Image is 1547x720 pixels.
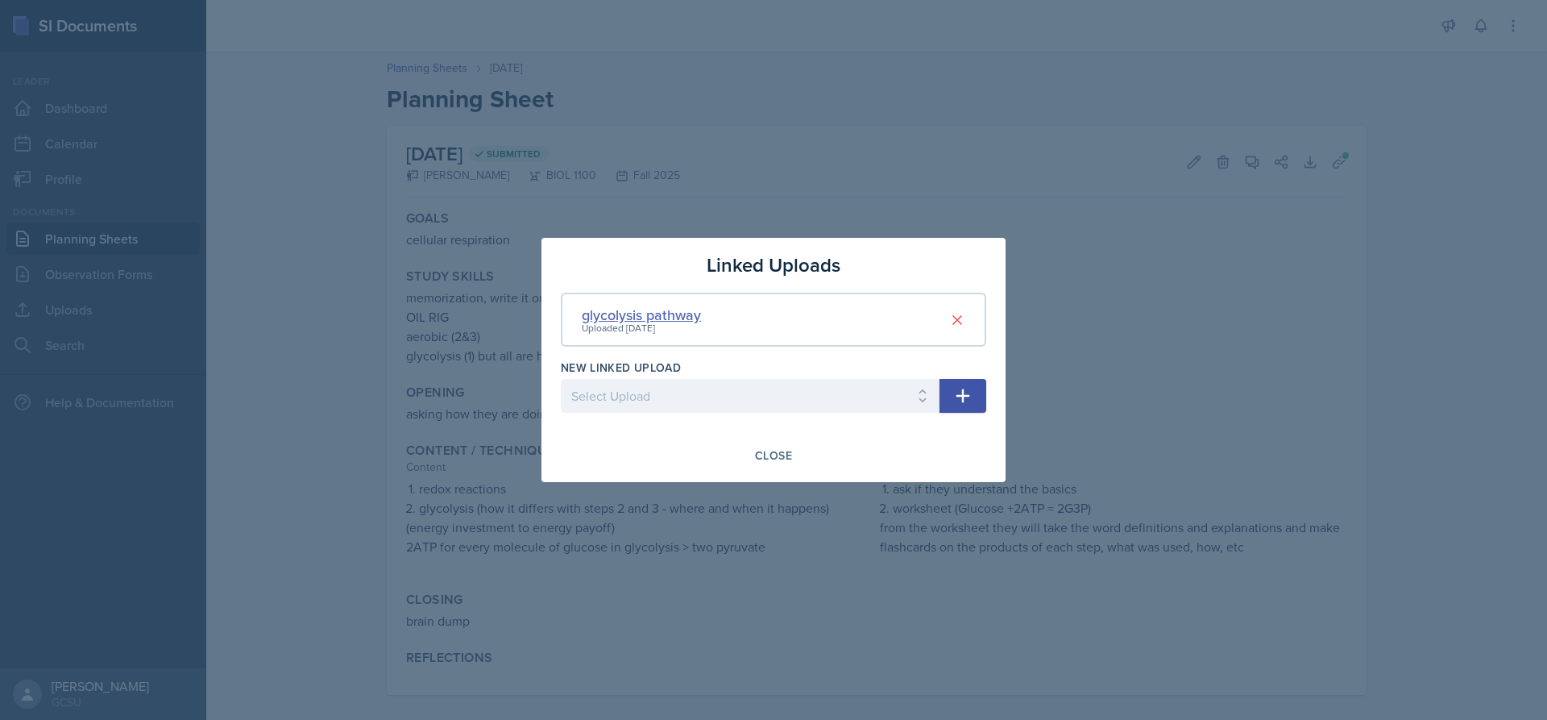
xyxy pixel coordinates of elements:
[707,251,840,280] h3: Linked Uploads
[755,449,792,462] div: Close
[744,442,803,469] button: Close
[561,360,681,376] label: New Linked Upload
[582,304,701,326] div: glycolysis pathway
[582,321,701,335] div: Uploaded [DATE]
